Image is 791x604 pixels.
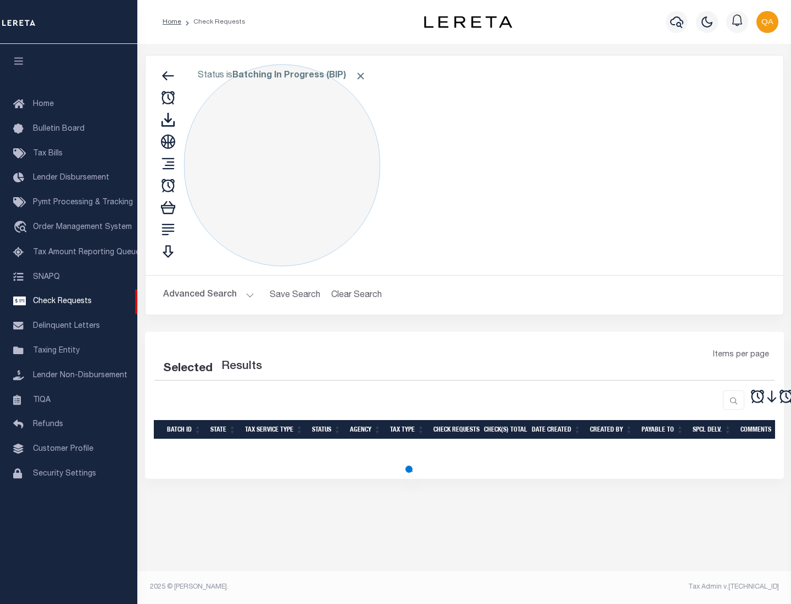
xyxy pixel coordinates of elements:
[327,284,387,306] button: Clear Search
[586,420,637,439] th: Created By
[241,420,308,439] th: Tax Service Type
[346,420,386,439] th: Agency
[163,360,213,378] div: Selected
[713,349,769,361] span: Items per page
[33,445,93,453] span: Customer Profile
[33,223,132,231] span: Order Management System
[163,284,254,306] button: Advanced Search
[33,396,51,404] span: TIQA
[33,470,96,478] span: Security Settings
[33,421,63,428] span: Refunds
[424,16,512,28] img: logo-dark.svg
[756,11,778,33] img: svg+xml;base64,PHN2ZyB4bWxucz0iaHR0cDovL3d3dy53My5vcmcvMjAwMC9zdmciIHBvaW50ZXItZXZlbnRzPSJub25lIi...
[33,347,80,355] span: Taxing Entity
[480,420,527,439] th: Check(s) Total
[263,284,327,306] button: Save Search
[386,420,429,439] th: Tax Type
[142,582,465,592] div: 2025 © [PERSON_NAME].
[33,298,92,305] span: Check Requests
[736,420,786,439] th: Comments
[206,420,241,439] th: State
[163,420,206,439] th: Batch Id
[33,372,127,379] span: Lender Non-Disbursement
[13,221,31,235] i: travel_explore
[221,358,262,376] label: Results
[33,125,85,133] span: Bulletin Board
[637,420,688,439] th: Payable To
[33,273,60,281] span: SNAPQ
[181,17,246,27] li: Check Requests
[33,174,109,182] span: Lender Disbursement
[355,70,366,82] span: Click to Remove
[232,71,366,80] b: Batching In Progress (BIP)
[33,199,133,206] span: Pymt Processing & Tracking
[688,420,736,439] th: Spcl Delv.
[33,100,54,108] span: Home
[33,322,100,330] span: Delinquent Letters
[308,420,346,439] th: Status
[184,64,380,266] div: Click to Edit
[163,19,181,25] a: Home
[33,249,140,256] span: Tax Amount Reporting Queue
[429,420,480,439] th: Check Requests
[472,582,779,592] div: Tax Admin v.[TECHNICAL_ID]
[33,150,63,158] span: Tax Bills
[527,420,586,439] th: Date Created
